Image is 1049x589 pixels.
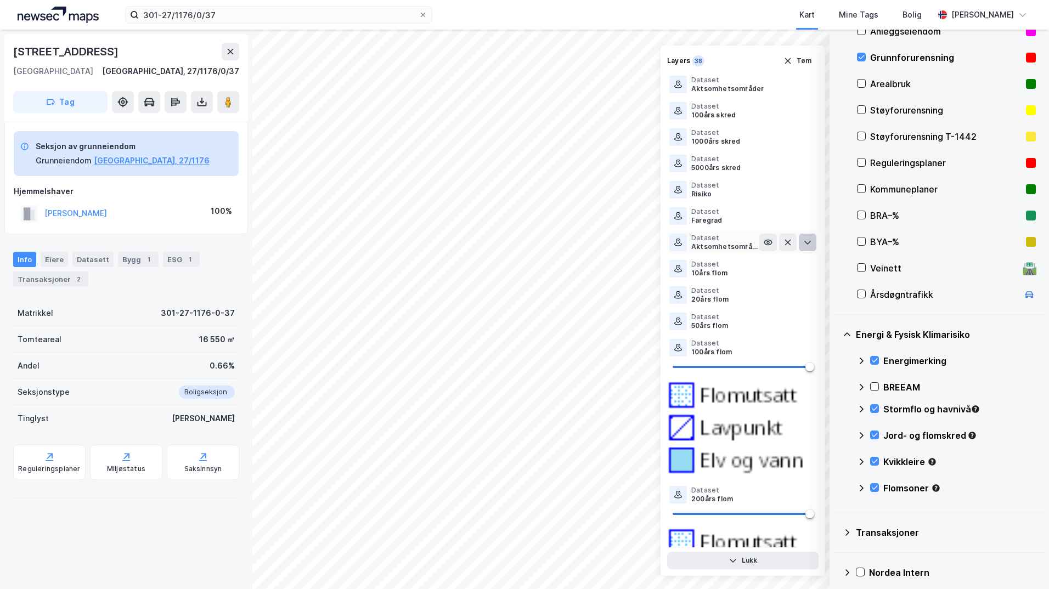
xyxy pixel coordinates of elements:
div: Dataset [691,76,764,84]
div: Matrikkel [18,307,53,320]
div: Tooltip anchor [967,431,977,440]
div: 50års flom [691,321,728,330]
div: Kommuneplaner [870,183,1022,196]
div: 🛣️ [1022,261,1037,275]
div: Grunneiendom [36,154,92,167]
div: 1000års skred [691,137,741,146]
div: Anleggseiendom [870,25,1022,38]
div: Aktsomhetsområder [691,84,764,93]
div: [GEOGRAPHIC_DATA] [13,65,93,78]
div: Årsdøgntrafikk [870,288,1018,301]
div: 1 [184,254,195,265]
div: Tooltip anchor [931,483,941,493]
div: 100års flom [691,348,732,356]
div: 16 550 ㎡ [199,333,235,346]
div: Datasett [72,252,114,267]
div: Tooltip anchor [927,457,937,467]
div: ESG [163,252,200,267]
div: Grunnforurensning [870,51,1022,64]
div: 1 [143,254,154,265]
div: Risiko [691,190,719,199]
img: logo.a4113a55bc3d86da70a041830d287a7e.svg [18,7,99,23]
div: 200års flom [691,495,733,503]
div: 5000års skred [691,163,741,172]
div: Aktsomhetsområder [691,242,759,251]
div: 100% [211,205,232,218]
div: BRA–% [870,209,1022,222]
button: [GEOGRAPHIC_DATA], 27/1176 [94,154,210,167]
div: Dataset [691,181,719,190]
input: Søk på adresse, matrikkel, gårdeiere, leietakere eller personer [139,7,419,23]
div: Transaksjoner [856,526,1036,539]
div: Bolig [903,8,922,21]
div: Reguleringsplaner [18,465,80,473]
div: [GEOGRAPHIC_DATA], 27/1176/0/37 [102,65,239,78]
div: Stormflo og havnivå [883,403,1036,416]
div: [STREET_ADDRESS] [13,43,121,60]
div: Layers [667,56,690,65]
button: Tøm [776,52,819,70]
div: 100års skred [691,111,736,120]
div: 20års flom [691,295,729,304]
div: Dataset [691,155,741,163]
div: Arealbruk [870,77,1022,90]
div: Energimerking [883,354,1036,367]
div: Veinett [870,262,1018,275]
div: 10års flom [691,269,727,277]
div: [PERSON_NAME] [172,412,235,425]
div: Dataset [691,486,733,495]
div: 301-27-1176-0-37 [161,307,235,320]
div: Saksinnsyn [184,465,222,473]
div: Mine Tags [839,8,878,21]
div: 38 [692,55,704,66]
div: Eiere [41,252,68,267]
div: Dataset [691,102,736,111]
div: Dataset [691,313,728,321]
div: Dataset [691,339,732,348]
div: Seksjon av grunneiendom [36,140,210,153]
div: Faregrad [691,216,723,225]
div: Seksjonstype [18,386,70,399]
div: Bygg [118,252,159,267]
div: BYA–% [870,235,1022,248]
div: Miljøstatus [107,465,145,473]
button: Tag [13,91,108,113]
div: Reguleringsplaner [870,156,1022,169]
div: Dataset [691,286,729,295]
div: Dataset [691,207,723,216]
div: Dataset [691,128,741,137]
div: Tooltip anchor [971,404,980,414]
div: Energi & Fysisk Klimarisiko [856,328,1036,341]
div: Jord- og flomskred [883,429,1036,442]
div: [PERSON_NAME] [951,8,1014,21]
div: Dataset [691,260,727,269]
div: Tomteareal [18,333,61,346]
div: Kart [799,8,815,21]
div: Flomsoner [883,482,1036,495]
div: Dataset [691,234,759,242]
div: Tinglyst [18,412,49,425]
div: Info [13,252,36,267]
div: Andel [18,359,40,372]
div: 0.66% [210,359,235,372]
div: BREEAM [883,381,1036,394]
div: Nordea Intern [869,566,1036,579]
div: Hjemmelshaver [14,185,239,198]
div: 2 [73,274,84,285]
button: Lukk [667,552,819,569]
div: Støyforurensning [870,104,1022,117]
div: Kvikkleire [883,455,1036,468]
iframe: Chat Widget [994,536,1049,589]
div: Transaksjoner [13,271,88,287]
div: Støyforurensning T-1442 [870,130,1022,143]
